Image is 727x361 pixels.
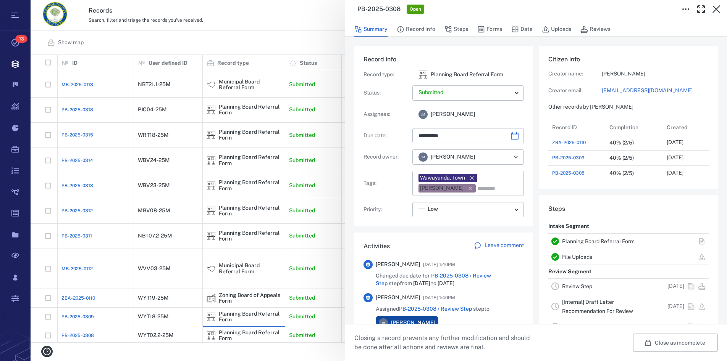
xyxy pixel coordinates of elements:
[423,260,455,269] span: [DATE] 1:40PM
[428,205,438,213] span: Low
[363,153,409,161] p: Record owner :
[562,299,633,314] a: [Internal] Draft Letter Recommendation For Review
[667,169,683,177] p: [DATE]
[663,120,720,135] div: Created
[418,110,428,119] div: J M
[379,318,388,327] div: J M
[363,180,409,187] p: Tags :
[552,117,577,138] div: Record ID
[431,153,475,161] span: [PERSON_NAME]
[667,117,687,138] div: Created
[548,265,591,279] p: Review Segment
[562,254,592,260] a: File Uploads
[511,152,521,162] button: Open
[602,87,709,95] a: [EMAIL_ADDRESS][DOMAIN_NAME]
[633,334,718,352] button: Close as incomplete
[420,174,465,182] div: Wawayanda, Town
[418,70,428,79] div: Planning Board Referral Form
[667,139,683,146] p: [DATE]
[552,139,586,146] a: ZBA-2025-0110
[363,206,409,213] p: Priority :
[418,89,512,96] p: Submitted
[562,238,635,244] a: Planning Board Referral Form
[431,71,503,79] p: Planning Board Referral Form
[667,282,684,290] p: [DATE]
[363,242,390,251] h6: Activities
[376,305,490,313] span: Assigned step to
[420,185,464,192] div: [PERSON_NAME]
[17,5,33,12] span: Help
[363,89,409,97] p: Status :
[667,323,684,331] p: [DATE]
[667,154,683,162] p: [DATE]
[418,152,428,162] div: J M
[391,319,435,327] span: [PERSON_NAME]
[548,55,709,64] h6: Citizen info
[548,204,709,213] h6: Steps
[552,154,585,161] a: PB-2025-0309
[609,155,634,161] div: 40% (2/5)
[477,22,502,37] button: Forms
[548,70,602,78] p: Creator name:
[552,170,585,176] a: PB-2025-0308
[408,6,423,13] span: Open
[399,306,472,312] a: PB-2025-0308 / Review Step
[542,22,571,37] button: Uploads
[397,22,435,37] button: Record info
[357,5,401,14] h3: PB-2025-0308
[376,273,491,286] a: PB-2025-0308 / Review Step
[693,2,709,17] button: Toggle Fullscreen
[363,111,409,118] p: Assignees :
[418,70,428,79] img: icon Planning Board Referral Form
[548,220,589,233] p: Intake Segment
[354,46,533,233] div: Record infoRecord type:icon Planning Board Referral FormPlanning Board Referral FormStatus:Assign...
[539,195,718,350] div: StepsIntake SegmentPlanning Board Referral FormFile UploadsReview SegmentReview Step[DATE][Intern...
[431,111,475,118] span: [PERSON_NAME]
[548,120,606,135] div: Record ID
[15,35,27,43] span: 13
[580,22,611,37] button: Reviews
[444,22,468,37] button: Steps
[507,128,522,143] button: Choose date, selected date is Sep 13, 2025
[363,55,524,64] h6: Record info
[474,242,524,251] a: Leave comment
[376,261,420,268] span: [PERSON_NAME]
[548,103,709,111] p: Other records by [PERSON_NAME]
[609,117,638,138] div: Completion
[423,293,455,302] span: [DATE] 1:40PM
[376,294,420,302] span: [PERSON_NAME]
[485,242,524,249] p: Leave comment
[354,334,536,352] p: Closing a record prevents any further modification and should be done after all actions and revie...
[363,71,409,79] p: Record type :
[609,170,634,176] div: 40% (2/5)
[548,87,602,95] p: Creator email:
[511,22,533,37] button: Data
[606,120,663,135] div: Completion
[562,283,592,289] a: Review Step
[539,46,718,195] div: Citizen infoCreator name:[PERSON_NAME]Creator email:[EMAIL_ADDRESS][DOMAIN_NAME]Other records by ...
[376,272,524,287] span: Changed due date for step from to
[667,303,684,310] p: [DATE]
[413,280,430,286] span: [DATE]
[709,2,724,17] button: Close
[438,280,454,286] span: [DATE]
[363,132,409,140] p: Due date :
[678,2,693,17] button: Toggle to Edit Boxes
[602,70,709,78] p: [PERSON_NAME]
[609,140,634,146] div: 40% (2/5)
[354,22,388,37] button: Summary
